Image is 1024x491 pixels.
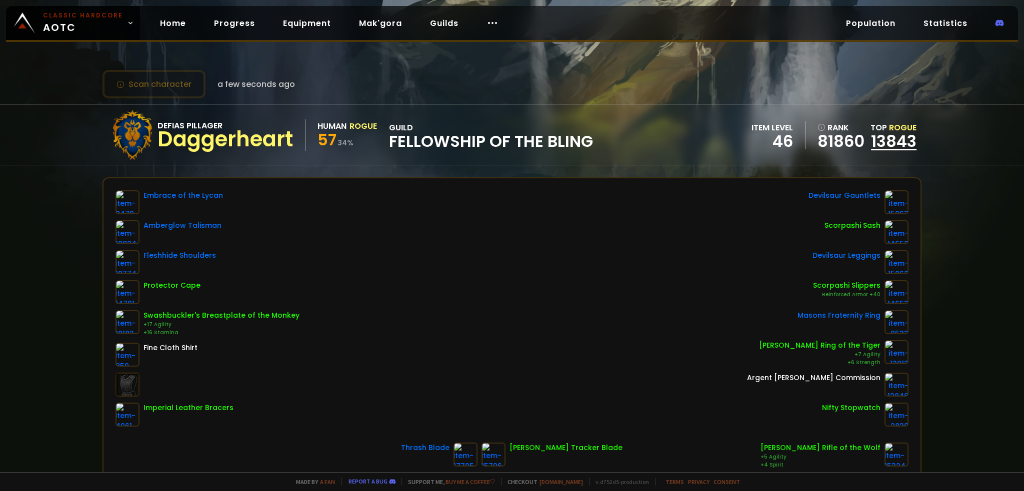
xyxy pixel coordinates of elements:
a: Home [152,13,194,33]
button: Scan character [102,70,205,98]
div: Scorpashi Sash [824,220,880,231]
div: +7 Agility [759,351,880,359]
div: Amberglow Talisman [143,220,221,231]
a: Buy me a coffee [445,478,495,486]
div: +4 Spirit [760,461,880,469]
div: Masons Fraternity Ring [797,310,880,321]
a: 81860 [817,134,864,149]
div: Daggerheart [157,132,293,147]
a: Population [838,13,903,33]
div: Reinforced Armor +40 [813,291,880,299]
img: item-10182 [115,310,139,334]
div: Human [317,120,346,132]
div: Scorpashi Slippers [813,280,880,291]
div: Fleshhide Shoulders [143,250,216,261]
div: +17 Agility [143,321,299,329]
span: 57 [317,128,336,151]
span: a few seconds ago [217,78,295,90]
img: item-859 [115,343,139,367]
div: item level [751,121,793,134]
div: [PERSON_NAME] Tracker Blade [509,443,622,453]
small: 34 % [337,138,353,148]
span: v. d752d5 - production [589,478,649,486]
span: Support me, [401,478,495,486]
div: +5 Agility [760,453,880,461]
a: Consent [713,478,740,486]
small: Classic Hardcore [43,11,123,20]
span: Fellowship of the Bling [389,134,593,149]
div: +6 Strength [759,359,880,367]
img: item-4061 [115,403,139,427]
img: item-14653 [884,280,908,304]
a: Classic HardcoreAOTC [6,6,140,40]
div: Rogue [349,120,377,132]
img: item-14791 [115,280,139,304]
img: item-15063 [884,190,908,214]
a: Report a bug [348,478,387,485]
img: item-15324 [884,443,908,467]
div: Devilsaur Gauntlets [808,190,880,201]
a: Privacy [688,478,709,486]
img: item-17705 [453,443,477,467]
img: item-10774 [115,250,139,274]
div: Top [870,121,916,134]
a: Progress [206,13,263,33]
div: Nifty Stopwatch [822,403,880,413]
div: Fine Cloth Shirt [143,343,197,353]
span: Checkout [501,478,583,486]
a: a fan [320,478,335,486]
span: Rogue [889,122,916,133]
img: item-15706 [481,443,505,467]
div: Swashbuckler's Breastplate of the Monkey [143,310,299,321]
a: Mak'gora [351,13,410,33]
div: Embrace of the Lycan [143,190,223,201]
div: rank [817,121,864,134]
a: [DOMAIN_NAME] [539,478,583,486]
a: Guilds [422,13,466,33]
a: Terms [665,478,684,486]
img: item-12846 [884,373,908,397]
div: Protector Cape [143,280,200,291]
span: AOTC [43,11,123,35]
img: item-10824 [115,220,139,244]
img: item-15062 [884,250,908,274]
a: Equipment [275,13,339,33]
div: Defias Pillager [157,119,293,132]
img: item-2820 [884,403,908,427]
div: +16 Stamina [143,329,299,337]
div: Thrash Blade [401,443,449,453]
div: 46 [751,134,793,149]
img: item-12012 [884,340,908,364]
a: 13843 [871,130,916,152]
img: item-9479 [115,190,139,214]
div: Imperial Leather Bracers [143,403,233,413]
div: Devilsaur Leggings [812,250,880,261]
img: item-14652 [884,220,908,244]
div: [PERSON_NAME] Ring of the Tiger [759,340,880,351]
div: [PERSON_NAME] Rifle of the Wolf [760,443,880,453]
img: item-9533 [884,310,908,334]
a: Statistics [915,13,975,33]
div: Argent [PERSON_NAME] Commission [747,373,880,383]
div: guild [389,121,593,149]
span: Made by [290,478,335,486]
